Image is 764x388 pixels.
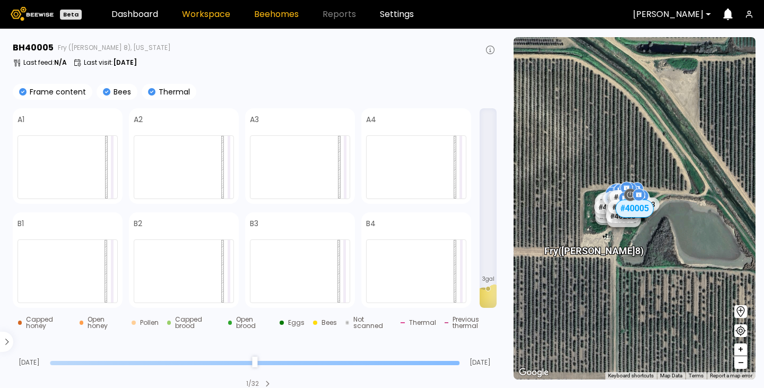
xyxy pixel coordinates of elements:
[409,320,436,326] div: Thermal
[236,316,271,329] div: Open brood
[603,192,637,205] div: # 40049
[111,10,158,19] a: Dashboard
[516,366,551,380] img: Google
[615,199,654,217] div: # 40005
[110,88,131,96] p: Bees
[602,192,636,206] div: # 40270
[322,320,337,326] div: Bees
[23,59,67,66] p: Last feed :
[737,343,744,356] span: +
[250,220,258,227] h4: B3
[734,356,747,369] button: –
[689,373,704,378] a: Terms (opens in new tab)
[544,234,644,256] div: Fry ([PERSON_NAME] 8)
[175,316,220,329] div: Capped brood
[13,44,54,52] h3: BH 40005
[84,59,137,66] p: Last visit :
[54,58,67,67] b: N/A
[608,200,642,213] div: # 40218
[323,10,356,19] span: Reports
[608,372,654,380] button: Keyboard shortcuts
[594,200,628,213] div: # 40177
[288,320,305,326] div: Eggs
[250,116,259,123] h4: A3
[610,189,644,203] div: # 40340
[660,372,682,380] button: Map Data
[482,277,494,282] span: 3 gal
[11,7,54,21] img: Beewise logo
[60,10,82,20] div: Beta
[453,316,502,329] div: Previous thermal
[607,213,641,227] div: # 40070
[58,45,171,51] span: Fry ([PERSON_NAME] 8), [US_STATE]
[464,359,497,366] span: [DATE]
[18,220,24,227] h4: B1
[88,316,123,329] div: Open honey
[738,356,744,369] span: –
[182,10,230,19] a: Workspace
[366,220,376,227] h4: B4
[516,366,551,380] a: Open this area in Google Maps (opens a new window)
[134,116,143,123] h4: A2
[113,58,137,67] b: [DATE]
[254,10,299,19] a: Beehomes
[366,116,376,123] h4: A4
[27,88,86,96] p: Frame content
[605,203,639,217] div: # 40256
[134,220,142,227] h4: B2
[13,359,46,366] span: [DATE]
[26,316,71,329] div: Capped honey
[710,373,752,378] a: Report a map error
[155,88,190,96] p: Thermal
[18,116,24,123] h4: A1
[608,191,642,204] div: # 40302
[353,316,392,329] div: Not scanned
[734,343,747,356] button: +
[380,10,414,19] a: Settings
[606,209,640,222] div: # 40235
[140,320,159,326] div: Pollen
